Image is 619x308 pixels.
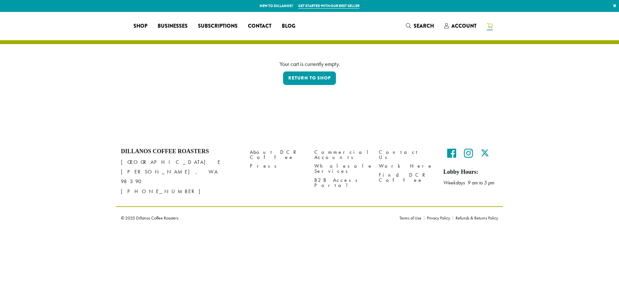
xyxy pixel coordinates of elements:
em: Weekdays 9 am to 5 pm [443,179,494,186]
span: Blog [282,22,295,30]
h5: Lobby Hours: [443,169,498,176]
a: Wholesale Services [314,162,369,176]
span: Shop [133,22,147,30]
h4: Dillanos Coffee Roasters [121,148,240,155]
span: Businesses [158,22,188,30]
a: B2B Access Portal [314,176,369,190]
a: Refunds & Returns Policy [453,216,498,220]
a: Work Here [379,162,434,171]
a: Search [401,21,439,31]
a: Press [250,162,305,171]
a: About DCR Coffee [250,148,305,162]
a: Find DCR Coffee [379,171,434,184]
a: Shop [128,21,152,31]
a: Get started with our best seller [298,3,359,9]
p: © 2025 Dillanos Coffee Roasters. [121,216,390,220]
span: Account [451,22,477,30]
div: Your cart is currently empty. [126,60,493,68]
a: Terms of Use [399,216,424,220]
p: [GEOGRAPHIC_DATA] E [PERSON_NAME], WA 98390 [PHONE_NUMBER] [121,157,240,196]
a: Contact Us [379,148,434,162]
span: Subscriptions [198,22,238,30]
span: Contact [248,22,271,30]
a: Commercial Accounts [314,148,369,162]
span: Search [414,22,434,30]
a: Privacy Policy [424,216,453,220]
a: Return to shop [283,71,336,85]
